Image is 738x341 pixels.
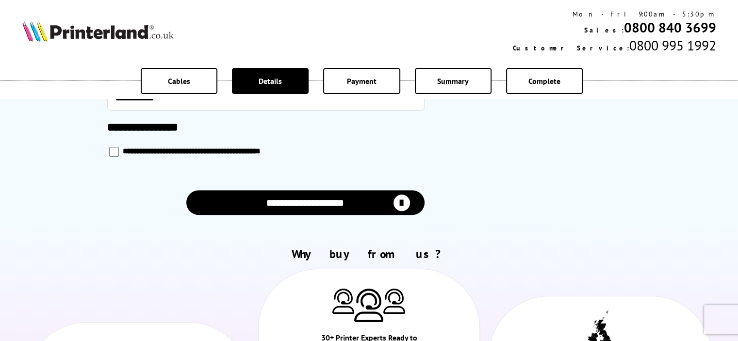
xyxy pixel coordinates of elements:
[354,289,383,322] img: Printer Experts
[22,246,716,261] h2: Why buy from us?
[332,289,354,313] img: Printer Experts
[584,26,623,34] span: Sales:
[22,20,174,42] img: Printerland Logo
[259,76,282,86] span: Details
[512,44,629,52] span: Customer Service:
[623,18,716,36] a: 0800 840 3699
[383,289,405,313] img: Printer Experts
[437,76,469,86] span: Summary
[512,10,716,18] div: Mon - Fri 9:00am - 5:30pm
[629,36,716,54] span: 0800 995 1992
[168,76,190,86] span: Cables
[347,76,377,86] span: Payment
[528,76,560,86] span: Complete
